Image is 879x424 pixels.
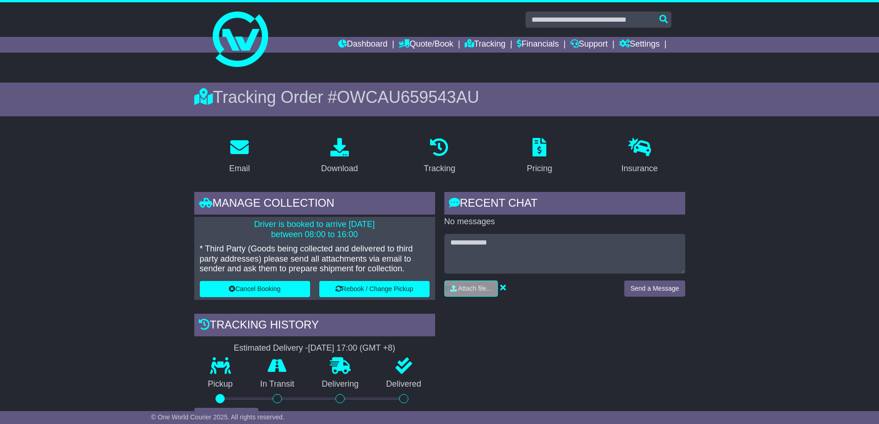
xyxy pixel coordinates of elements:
[151,413,285,421] span: © One World Courier 2025. All rights reserved.
[308,343,395,353] div: [DATE] 17:00 (GMT +8)
[622,162,658,175] div: Insurance
[315,135,364,178] a: Download
[223,135,256,178] a: Email
[194,379,247,389] p: Pickup
[570,37,608,53] a: Support
[424,162,455,175] div: Tracking
[200,220,430,239] p: Driver is booked to arrive [DATE] between 08:00 to 16:00
[624,281,685,297] button: Send a Message
[319,281,430,297] button: Rebook / Change Pickup
[229,162,250,175] div: Email
[399,37,453,53] a: Quote/Book
[465,37,505,53] a: Tracking
[444,192,685,217] div: RECENT CHAT
[194,343,435,353] div: Estimated Delivery -
[418,135,461,178] a: Tracking
[308,379,373,389] p: Delivering
[194,314,435,339] div: Tracking history
[444,217,685,227] p: No messages
[527,162,552,175] div: Pricing
[194,408,258,424] button: View Full Tracking
[337,88,479,107] span: OWCAU659543AU
[616,135,664,178] a: Insurance
[372,379,435,389] p: Delivered
[521,135,558,178] a: Pricing
[246,379,308,389] p: In Transit
[619,37,660,53] a: Settings
[200,244,430,274] p: * Third Party (Goods being collected and delivered to third party addresses) please send all atta...
[200,281,310,297] button: Cancel Booking
[194,192,435,217] div: Manage collection
[338,37,388,53] a: Dashboard
[517,37,559,53] a: Financials
[194,87,685,107] div: Tracking Order #
[321,162,358,175] div: Download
